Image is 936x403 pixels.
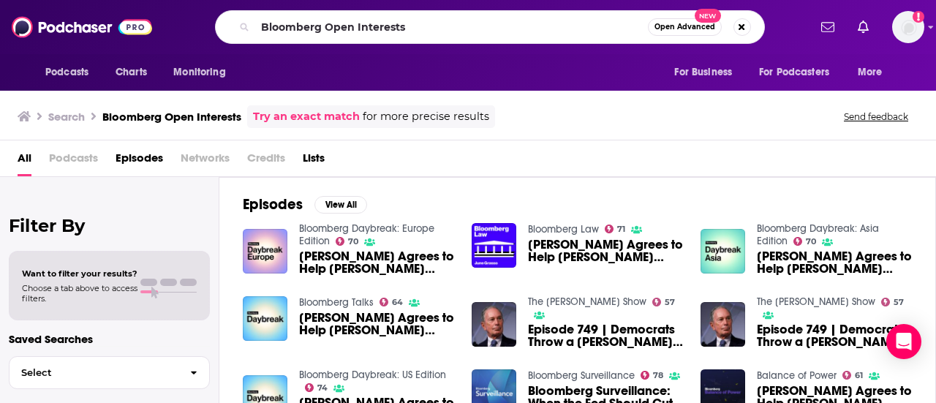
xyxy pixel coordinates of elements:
span: Networks [181,146,230,176]
a: 78 [641,371,664,380]
span: 70 [348,238,358,245]
a: 57 [881,298,905,306]
a: All [18,146,31,176]
img: Episode 749 | Democrats Throw a Hail Mary with Bloomberg | Breitbart Loves Tusli | Voicemail Friday [701,302,745,347]
img: Putin Agrees to Help Trump Broker Nuclear Talks With Iran: Bloomberg Exclusive [243,229,287,274]
button: open menu [163,59,244,86]
a: Balance of Power [757,369,837,382]
span: [PERSON_NAME] Agrees to Help [PERSON_NAME] Broker Nuclear Talks With Iran: Bloomberg Exclusive [757,250,912,275]
button: Send feedback [839,110,913,123]
input: Search podcasts, credits, & more... [255,15,648,39]
a: The Benjamin Dixon Show [528,295,646,308]
span: [PERSON_NAME] Agrees to Help [PERSON_NAME] Broker Nuclear Talks With Iran: Bloomberg Exclusive [299,250,454,275]
span: Select [10,368,178,377]
a: Bloomberg Talks [299,296,374,309]
span: Episode 749 | Democrats Throw a [PERSON_NAME] with Bloomberg | [PERSON_NAME] Loves Tusli | Voicem... [757,323,912,348]
div: Search podcasts, credits, & more... [215,10,765,44]
span: Open Advanced [654,23,715,31]
button: Show profile menu [892,11,924,43]
a: The Benjamin Dixon Show [757,295,875,308]
a: Bloomberg Law [528,223,599,236]
span: Charts [116,62,147,83]
a: 64 [380,298,404,306]
a: EpisodesView All [243,195,367,214]
span: More [858,62,883,83]
img: Putin Agrees to Help Trump Broker Nuclear Talks With Iran: Bloomberg Exclusive [701,229,745,274]
span: New [695,9,721,23]
svg: Add a profile image [913,11,924,23]
button: open menu [848,59,901,86]
a: Bloomberg Daybreak: Asia Edition [757,222,879,247]
button: open menu [750,59,850,86]
span: For Business [674,62,732,83]
span: for more precise results [363,108,489,125]
button: Open AdvancedNew [648,18,722,36]
button: open menu [35,59,107,86]
a: 71 [605,225,626,233]
span: [PERSON_NAME] Agrees to Help [PERSON_NAME] Broker Nuclear Talks With Iran: Bloomberg Exclusive [299,312,454,336]
a: 61 [842,371,864,380]
span: 57 [894,299,904,306]
a: Charts [106,59,156,86]
span: 78 [653,372,663,379]
span: 57 [665,299,675,306]
a: Episode 749 | Democrats Throw a Hail Mary with Bloomberg | Breitbart Loves Tusli | Voicemail Friday [757,323,912,348]
a: 57 [652,298,676,306]
a: Bloomberg Daybreak: Europe Edition [299,222,434,247]
span: Podcasts [45,62,88,83]
img: Episode 749 | Democrats Throw a Hail Mary with Bloomberg | Breitbart Loves Tusli | Voicemail Friday [472,302,516,347]
a: 70 [336,237,359,246]
span: Choose a tab above to access filters. [22,283,137,304]
span: Want to filter your results? [22,268,137,279]
span: 71 [617,226,625,233]
span: [PERSON_NAME] Agrees to Help [PERSON_NAME] Broker Nuclear Talks With Iran: Bloomberg Exclusive [528,238,683,263]
a: 70 [793,237,817,246]
a: Putin Agrees to Help Trump Broker Nuclear Talks With Iran: Bloomberg Exclusive [299,250,454,275]
h2: Filter By [9,215,210,236]
span: 64 [392,299,403,306]
span: Podcasts [49,146,98,176]
a: Episode 749 | Democrats Throw a Hail Mary with Bloomberg | Breitbart Loves Tusli | Voicemail Friday [528,323,683,348]
button: View All [314,196,367,214]
img: Putin Agrees to Help Trump Broker Nuclear Talks With Iran: Bloomberg Exclusive [472,223,516,268]
h2: Episodes [243,195,303,214]
img: Podchaser - Follow, Share and Rate Podcasts [12,13,152,41]
img: User Profile [892,11,924,43]
span: Logged in as ahusic2015 [892,11,924,43]
a: Lists [303,146,325,176]
span: 74 [317,385,328,391]
button: open menu [664,59,750,86]
a: Episodes [116,146,163,176]
div: Open Intercom Messenger [886,324,921,359]
a: 74 [305,383,328,392]
a: Putin Agrees to Help Trump Broker Nuclear Talks With Iran: Bloomberg Exclusive [757,250,912,275]
span: Monitoring [173,62,225,83]
a: Putin Agrees to Help Trump Broker Nuclear Talks With Iran: Bloomberg Exclusive [299,312,454,336]
button: Select [9,356,210,389]
p: Saved Searches [9,332,210,346]
a: Try an exact match [253,108,360,125]
span: 70 [806,238,816,245]
a: Bloomberg Surveillance [528,369,635,382]
a: Putin Agrees to Help Trump Broker Nuclear Talks With Iran: Bloomberg Exclusive [528,238,683,263]
span: 61 [855,372,863,379]
h3: Bloomberg Open Interests [102,110,241,124]
span: Credits [247,146,285,176]
span: Episode 749 | Democrats Throw a [PERSON_NAME] with Bloomberg | [PERSON_NAME] Loves Tusli | Voicem... [528,323,683,348]
a: Show notifications dropdown [815,15,840,39]
span: For Podcasters [759,62,829,83]
img: Putin Agrees to Help Trump Broker Nuclear Talks With Iran: Bloomberg Exclusive [243,296,287,341]
a: Bloomberg Daybreak: US Edition [299,369,446,381]
a: Show notifications dropdown [852,15,875,39]
h3: Search [48,110,85,124]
